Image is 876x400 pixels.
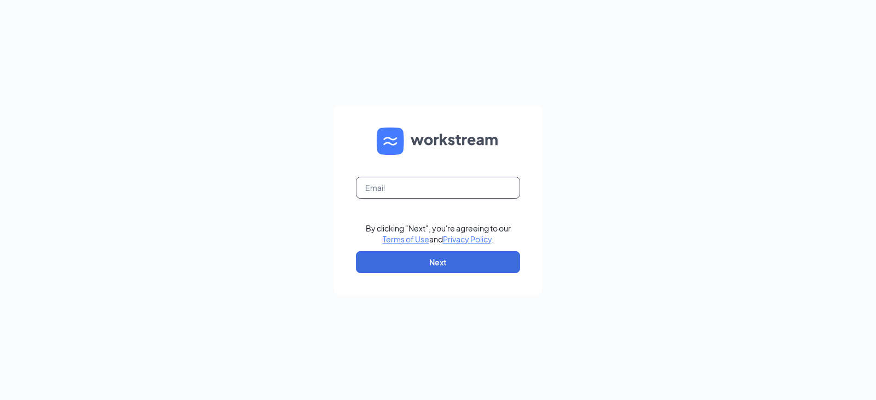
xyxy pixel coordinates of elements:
img: WS logo and Workstream text [377,127,499,155]
a: Terms of Use [383,234,429,244]
button: Next [356,251,520,273]
a: Privacy Policy [443,234,492,244]
div: By clicking "Next", you're agreeing to our and . [366,223,511,245]
input: Email [356,177,520,199]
